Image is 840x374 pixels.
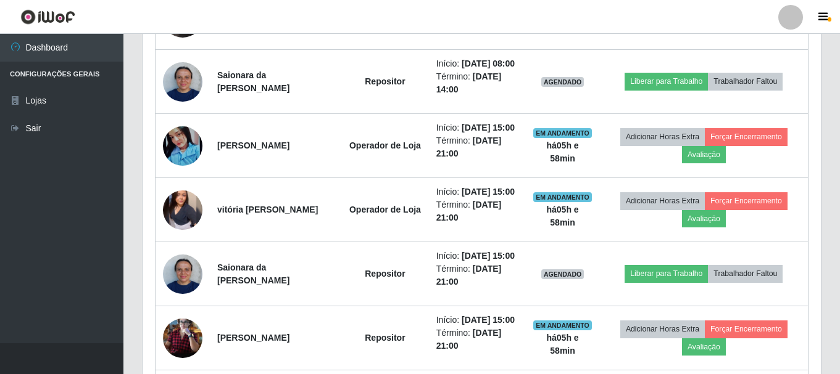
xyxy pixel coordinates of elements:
[20,9,75,25] img: CoreUI Logo
[620,320,705,338] button: Adicionar Horas Extra
[533,320,592,330] span: EM ANDAMENTO
[217,140,289,150] strong: [PERSON_NAME]
[365,76,405,86] strong: Repositor
[462,187,515,197] time: [DATE] 15:00
[436,70,518,96] li: Término:
[349,205,421,214] strong: Operador de Loja
[708,73,783,90] button: Trabalhador Faltou
[436,121,518,134] li: Início:
[163,55,202,108] img: 1731090513421.jpeg
[436,134,518,160] li: Término:
[365,269,405,278] strong: Repositor
[436,57,518,70] li: Início:
[705,128,788,145] button: Forçar Encerramento
[682,146,726,163] button: Avaliação
[625,73,708,90] button: Liberar para Trabalho
[541,269,584,279] span: AGENDADO
[163,311,202,365] img: 1744237096937.jpeg
[546,205,578,227] strong: há 05 h e 58 min
[462,251,515,261] time: [DATE] 15:00
[436,262,518,288] li: Término:
[163,120,202,172] img: 1734919568838.jpeg
[705,320,788,338] button: Forçar Encerramento
[462,59,515,68] time: [DATE] 08:00
[541,77,584,87] span: AGENDADO
[462,123,515,132] time: [DATE] 15:00
[163,248,202,300] img: 1731090513421.jpeg
[436,198,518,224] li: Término:
[462,315,515,325] time: [DATE] 15:00
[546,140,578,163] strong: há 05 h e 58 min
[620,192,705,209] button: Adicionar Horas Extra
[705,192,788,209] button: Forçar Encerramento
[620,128,705,145] button: Adicionar Horas Extra
[436,327,518,352] li: Término:
[682,338,726,356] button: Avaliação
[217,333,289,343] strong: [PERSON_NAME]
[436,314,518,327] li: Início:
[546,333,578,356] strong: há 05 h e 58 min
[682,210,726,227] button: Avaliação
[533,192,592,202] span: EM ANDAMENTO
[217,262,289,285] strong: Saionara da [PERSON_NAME]
[533,128,592,138] span: EM ANDAMENTO
[365,333,405,343] strong: Repositor
[217,70,289,93] strong: Saionara da [PERSON_NAME]
[436,250,518,262] li: Início:
[625,265,708,282] button: Liberar para Trabalho
[349,140,421,150] strong: Operador de Loja
[708,265,783,282] button: Trabalhador Faltou
[163,190,202,230] img: 1746551747350.jpeg
[436,185,518,198] li: Início:
[217,205,318,214] strong: vitória [PERSON_NAME]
